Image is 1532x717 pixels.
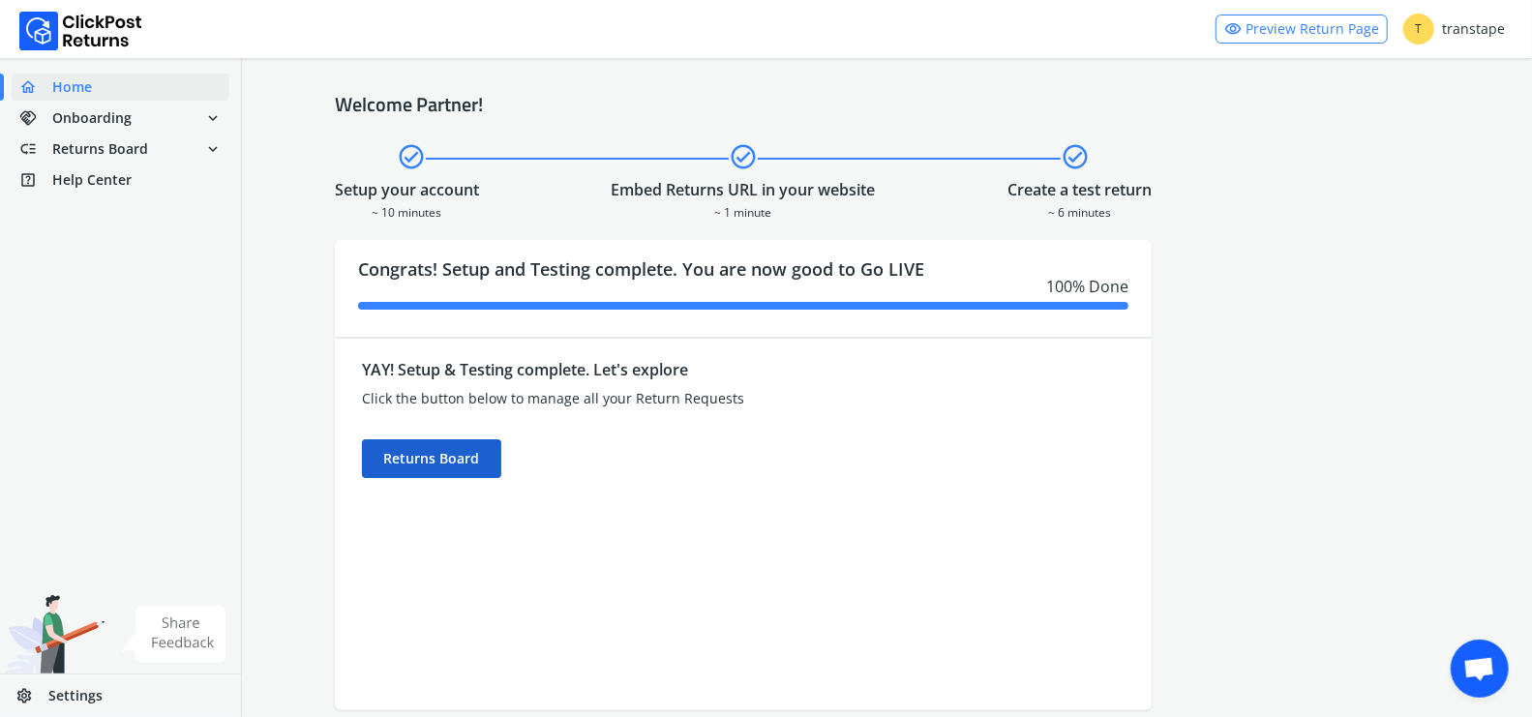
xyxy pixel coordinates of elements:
[52,170,132,190] span: Help Center
[1216,15,1388,44] a: visibilityPreview Return Page
[397,139,426,174] span: check_circle
[19,105,52,132] span: handshake
[1403,14,1434,45] span: T
[19,166,52,194] span: help_center
[335,201,479,221] div: ~ 10 minutes
[362,439,501,478] div: Returns Board
[1007,201,1152,221] div: ~ 6 minutes
[52,108,132,128] span: Onboarding
[1451,640,1509,698] a: Open chat
[335,178,479,201] div: Setup your account
[204,105,222,132] span: expand_more
[19,74,52,101] span: home
[335,240,1152,337] div: Congrats! Setup and Testing complete. You are now good to Go LIVE
[335,93,1439,116] h4: Welcome Partner!
[204,135,222,163] span: expand_more
[121,606,226,663] img: share feedback
[1007,178,1152,201] div: Create a test return
[1403,14,1505,45] div: transtape
[48,686,103,705] span: Settings
[611,201,875,221] div: ~ 1 minute
[12,166,229,194] a: help_centerHelp Center
[19,12,142,50] img: Logo
[15,682,48,709] span: settings
[12,74,229,101] a: homeHome
[358,275,1128,298] div: 100 % Done
[19,135,52,163] span: low_priority
[52,139,148,159] span: Returns Board
[1224,15,1242,43] span: visibility
[52,77,92,97] span: Home
[729,139,758,174] span: check_circle
[362,358,920,381] div: YAY! Setup & Testing complete. Let's explore
[362,389,920,408] div: Click the button below to manage all your Return Requests
[611,178,875,201] div: Embed Returns URL in your website
[1061,139,1090,174] span: check_circle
